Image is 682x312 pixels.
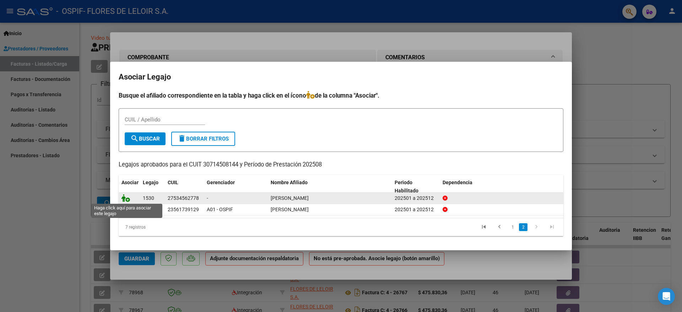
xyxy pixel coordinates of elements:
span: BARROS LUZMILA GIULIANA [271,195,309,201]
h4: Busque el afiliado correspondiente en la tabla y haga click en el ícono de la columna "Asociar". [119,91,563,100]
datatable-header-cell: Dependencia [440,175,564,198]
li: page 2 [518,221,529,233]
datatable-header-cell: Nombre Afiliado [268,175,392,198]
span: Nombre Afiliado [271,180,308,185]
span: VILLARRUEL FRANCO LEON [271,207,309,212]
div: Open Intercom Messenger [658,288,675,305]
datatable-header-cell: Gerenciador [204,175,268,198]
span: Borrar Filtros [178,136,229,142]
button: Borrar Filtros [171,132,235,146]
a: 2 [519,223,527,231]
mat-icon: search [130,134,139,143]
span: 1434 [143,207,154,212]
mat-icon: delete [178,134,186,143]
span: Legajo [143,180,158,185]
a: go to last page [545,223,559,231]
datatable-header-cell: Periodo Habilitado [392,175,440,198]
span: A01 - OSPIF [207,207,233,212]
a: go to first page [477,223,491,231]
span: Dependencia [443,180,472,185]
div: 7 registros [119,218,206,236]
div: 27534562778 [168,194,199,202]
span: - [207,195,208,201]
datatable-header-cell: Legajo [140,175,165,198]
span: Buscar [130,136,160,142]
div: 202501 a 202512 [395,194,437,202]
span: Asociar [121,180,139,185]
button: Buscar [125,132,166,145]
datatable-header-cell: CUIL [165,175,204,198]
div: 23561739129 [168,206,199,214]
a: 1 [508,223,517,231]
p: Legajos aprobados para el CUIT 30714508144 y Período de Prestación 202508 [119,160,563,169]
a: go to previous page [493,223,506,231]
span: Periodo Habilitado [395,180,418,193]
h2: Asociar Legajo [119,70,563,84]
datatable-header-cell: Asociar [119,175,140,198]
a: go to next page [530,223,543,231]
span: CUIL [168,180,178,185]
div: 202501 a 202512 [395,206,437,214]
li: page 1 [507,221,518,233]
span: 1530 [143,195,154,201]
span: Gerenciador [207,180,235,185]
